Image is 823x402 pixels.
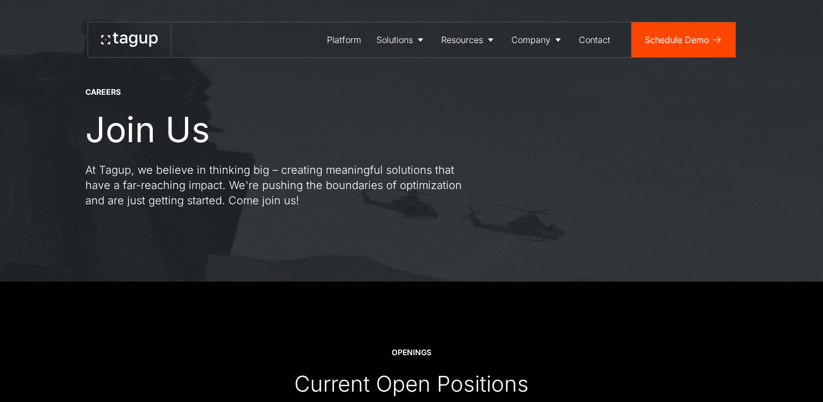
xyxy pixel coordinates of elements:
a: Contact [571,22,618,57]
div: OPENINGS [392,347,431,358]
a: Schedule Demo [632,22,735,57]
div: Resources [441,33,483,46]
div: Solutions [376,33,413,46]
h1: Join Us [85,110,210,149]
div: Platform [327,33,361,46]
a: Platform [319,22,369,57]
a: Company [504,22,571,57]
a: Resources [434,22,504,57]
div: Contact [579,33,610,46]
p: At Tagup, we believe in thinking big – creating meaningful solutions that have a far-reaching imp... [85,162,477,208]
div: CAREERS [85,87,121,98]
div: Schedule Demo [645,33,709,46]
div: Current Open Positions [294,370,529,398]
a: Solutions [369,22,434,57]
div: Company [511,33,550,46]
